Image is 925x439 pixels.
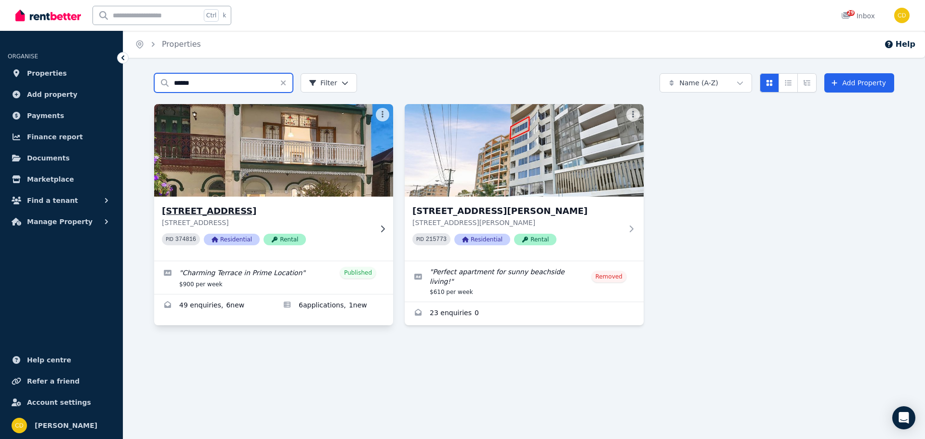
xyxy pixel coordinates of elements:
h3: [STREET_ADDRESS] [162,204,372,218]
a: Account settings [8,393,115,412]
span: Finance report [27,131,83,143]
a: Enquiries for 83 Bay St, Rockdale [154,294,274,318]
button: Help [884,39,915,50]
span: Account settings [27,397,91,408]
button: Filter [301,73,357,93]
a: Marketplace [8,170,115,189]
span: 29 [847,10,855,16]
img: RentBetter [15,8,81,23]
img: Chris Dimitropoulos [12,418,27,433]
nav: Breadcrumb [123,31,212,58]
span: Manage Property [27,216,92,227]
a: Payments [8,106,115,125]
small: PID [166,237,173,242]
button: Card view [760,73,779,93]
span: Help centre [27,354,71,366]
button: More options [376,108,389,121]
div: View options [760,73,817,93]
span: Filter [309,78,337,88]
a: 83 Bay St, Rockdale[STREET_ADDRESS][STREET_ADDRESS]PID 374816ResidentialRental [154,104,393,261]
span: Payments [27,110,64,121]
span: [PERSON_NAME] [35,420,97,431]
img: Chris Dimitropoulos [894,8,910,23]
button: More options [626,108,640,121]
a: Edit listing: Charming Terrace in Prime Location [154,261,393,294]
span: Name (A-Z) [679,78,718,88]
a: Finance report [8,127,115,146]
code: 374816 [175,236,196,243]
div: Inbox [841,11,875,21]
a: Enquiries for 602/340 Bay Street, Brighton-Le-Sands [405,302,644,325]
a: Refer a friend [8,372,115,391]
button: Find a tenant [8,191,115,210]
span: Refer a friend [27,375,79,387]
button: Clear search [279,73,293,93]
img: 602/340 Bay Street, Brighton-Le-Sands [405,104,644,197]
button: Expanded list view [797,73,817,93]
button: Compact list view [779,73,798,93]
span: Properties [27,67,67,79]
a: Documents [8,148,115,168]
span: Find a tenant [27,195,78,206]
span: Marketplace [27,173,74,185]
code: 215773 [426,236,447,243]
a: Properties [162,40,201,49]
button: Name (A-Z) [660,73,752,93]
a: Applications for 83 Bay St, Rockdale [274,294,393,318]
a: Add Property [824,73,894,93]
span: Add property [27,89,78,100]
span: Rental [264,234,306,245]
p: [STREET_ADDRESS][PERSON_NAME] [412,218,622,227]
img: 83 Bay St, Rockdale [148,102,399,199]
span: Documents [27,152,70,164]
div: Open Intercom Messenger [892,406,915,429]
a: Edit listing: Perfect apartment for sunny beachside living! [405,261,644,302]
a: Help centre [8,350,115,370]
a: Properties [8,64,115,83]
a: Add property [8,85,115,104]
button: Manage Property [8,212,115,231]
span: Ctrl [204,9,219,22]
p: [STREET_ADDRESS] [162,218,372,227]
span: k [223,12,226,19]
h3: [STREET_ADDRESS][PERSON_NAME] [412,204,622,218]
small: PID [416,237,424,242]
span: Residential [454,234,510,245]
a: 602/340 Bay Street, Brighton-Le-Sands[STREET_ADDRESS][PERSON_NAME][STREET_ADDRESS][PERSON_NAME]PI... [405,104,644,261]
span: Residential [204,234,260,245]
span: ORGANISE [8,53,38,60]
span: Rental [514,234,556,245]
